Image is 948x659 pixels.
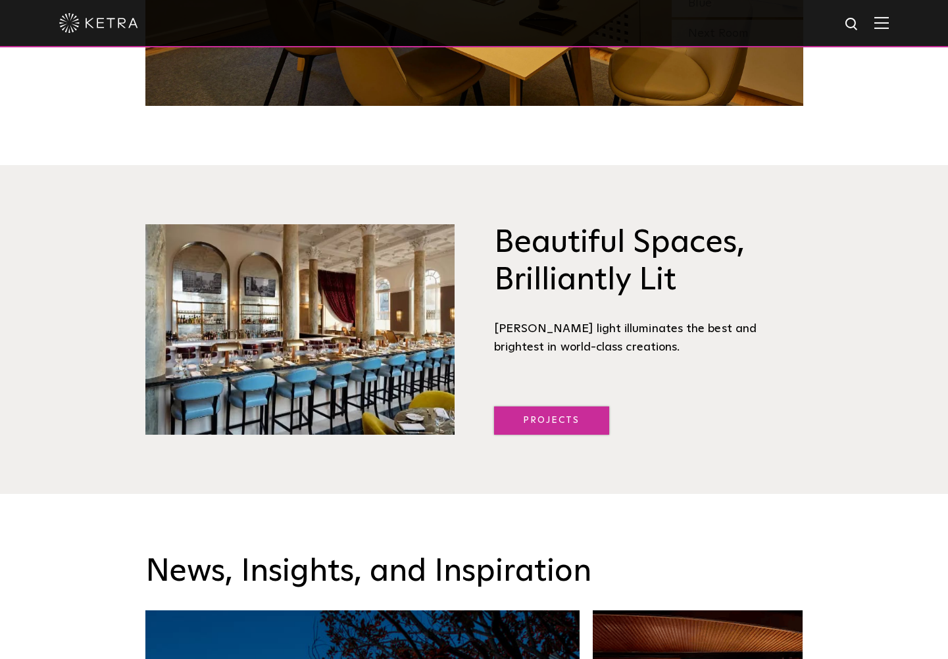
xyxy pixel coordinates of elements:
h3: Beautiful Spaces, Brilliantly Lit [494,224,803,300]
a: Projects [494,406,609,435]
img: ketra-logo-2019-white [59,13,138,33]
img: search icon [844,16,861,33]
div: [PERSON_NAME] light illuminates the best and brightest in world-class creations. [494,320,803,357]
img: Brilliantly Lit@2x [145,224,455,435]
img: Hamburger%20Nav.svg [874,16,889,29]
h3: News, Insights, and Inspiration [145,553,803,591]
